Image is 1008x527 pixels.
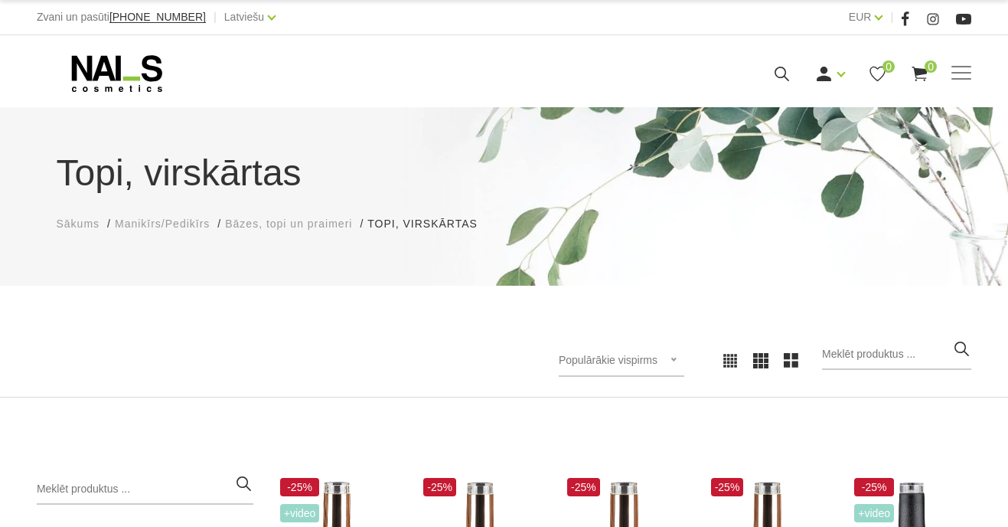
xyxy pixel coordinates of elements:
[225,218,352,230] span: Bāzes, topi un praimeri
[711,478,744,496] span: -25%
[280,504,320,522] span: +Video
[423,478,456,496] span: -25%
[57,216,100,232] a: Sākums
[910,64,929,83] a: 0
[214,8,217,27] span: |
[890,8,893,27] span: |
[854,478,894,496] span: -25%
[224,8,264,26] a: Latviešu
[280,478,320,496] span: -25%
[225,216,352,232] a: Bāzes, topi un praimeri
[57,146,952,201] h1: Topi, virskārtas
[849,8,872,26] a: EUR
[109,11,206,23] a: [PHONE_NUMBER]
[115,218,210,230] span: Manikīrs/Pedikīrs
[367,216,492,232] li: Topi, virskārtas
[854,504,894,522] span: +Video
[37,474,253,505] input: Meklēt produktus ...
[37,8,206,27] div: Zvani un pasūti
[882,61,895,73] span: 0
[868,64,887,83] a: 0
[115,216,210,232] a: Manikīrs/Pedikīrs
[57,218,100,230] span: Sākums
[567,478,600,496] span: -25%
[925,61,937,73] span: 0
[559,354,657,366] span: Populārākie vispirms
[822,339,971,370] input: Meklēt produktus ...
